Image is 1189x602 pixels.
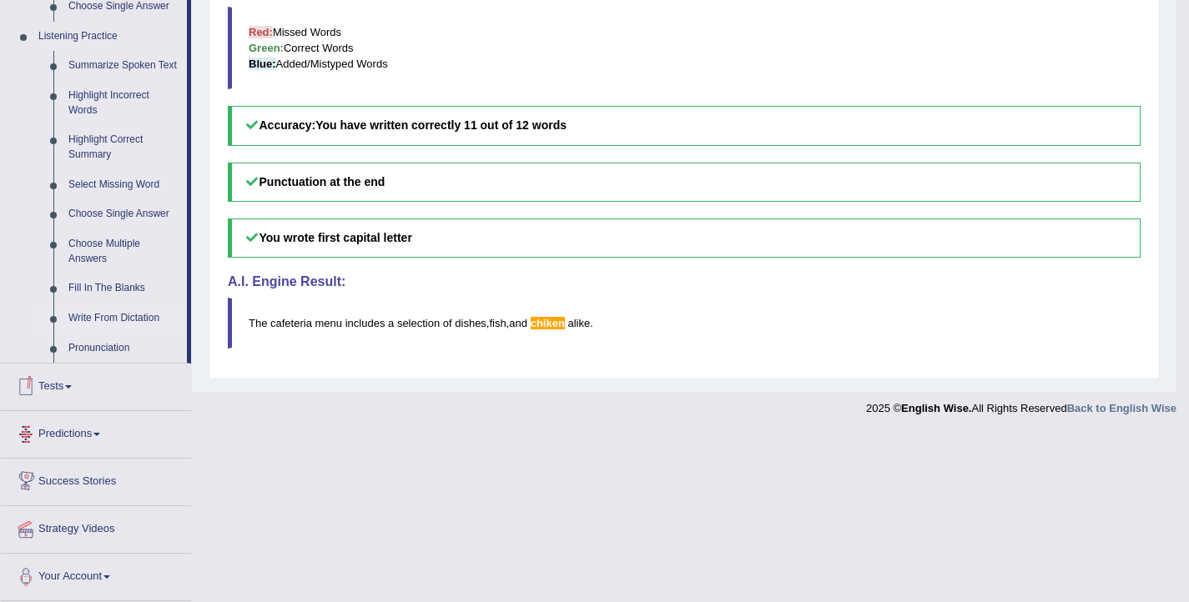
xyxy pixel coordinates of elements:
[249,58,276,70] b: Blue:
[61,273,187,304] a: Fill In The Blanks
[249,317,267,329] span: The
[455,317,486,329] span: dishes
[1067,402,1176,414] a: Back to English Wise
[249,26,273,38] b: Red:
[61,304,187,334] a: Write From Dictation
[61,229,187,273] a: Choose Multiple Answers
[61,51,187,81] a: Summarize Spoken Text
[61,81,187,125] a: Highlight Incorrect Words
[315,118,567,132] b: You have written correctly 11 out of 12 words
[61,199,187,229] a: Choose Single Answer
[249,42,284,54] b: Green:
[866,392,1176,416] div: 2025 © All Rights Reserved
[31,22,187,52] a: Listening Practice
[228,298,1141,349] blockquote: , , .
[228,218,1141,258] h5: You wrote first capital letter
[61,125,187,169] a: Highlight Correct Summary
[228,163,1141,202] h5: Punctuation at the end
[315,317,343,329] span: menu
[1,554,191,595] a: Your Account
[509,317,527,329] span: and
[228,7,1141,89] blockquote: Missed Words Correct Words Added/Mistyped Words
[1,364,191,405] a: Tests
[901,402,971,414] strong: English Wise.
[61,334,187,364] a: Pronunciation
[345,317,385,329] span: includes
[61,170,187,200] a: Select Missing Word
[1,459,191,500] a: Success Stories
[1,411,191,453] a: Predictions
[443,317,452,329] span: of
[1,506,191,548] a: Strategy Videos
[228,106,1141,145] h5: Accuracy:
[388,317,394,329] span: a
[531,317,565,329] span: Possible spelling mistake found. (did you mean: chicken)
[489,317,506,329] span: fish
[228,274,1141,289] h4: A.I. Engine Result:
[567,317,590,329] span: alike
[397,317,440,329] span: selection
[270,317,312,329] span: cafeteria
